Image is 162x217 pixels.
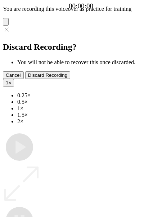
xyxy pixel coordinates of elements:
li: 0.5× [17,99,159,105]
li: 1× [17,105,159,112]
p: You are recording this voiceover as practice for training [3,6,159,12]
a: 00:00:00 [69,2,93,10]
span: 1 [6,80,8,85]
button: Cancel [3,71,24,79]
button: 1× [3,79,14,87]
li: 1.5× [17,112,159,118]
li: You will not be able to recover this once discarded. [17,59,159,66]
li: 2× [17,118,159,125]
button: Discard Recording [25,71,71,79]
li: 0.25× [17,92,159,99]
h2: Discard Recording? [3,42,159,52]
